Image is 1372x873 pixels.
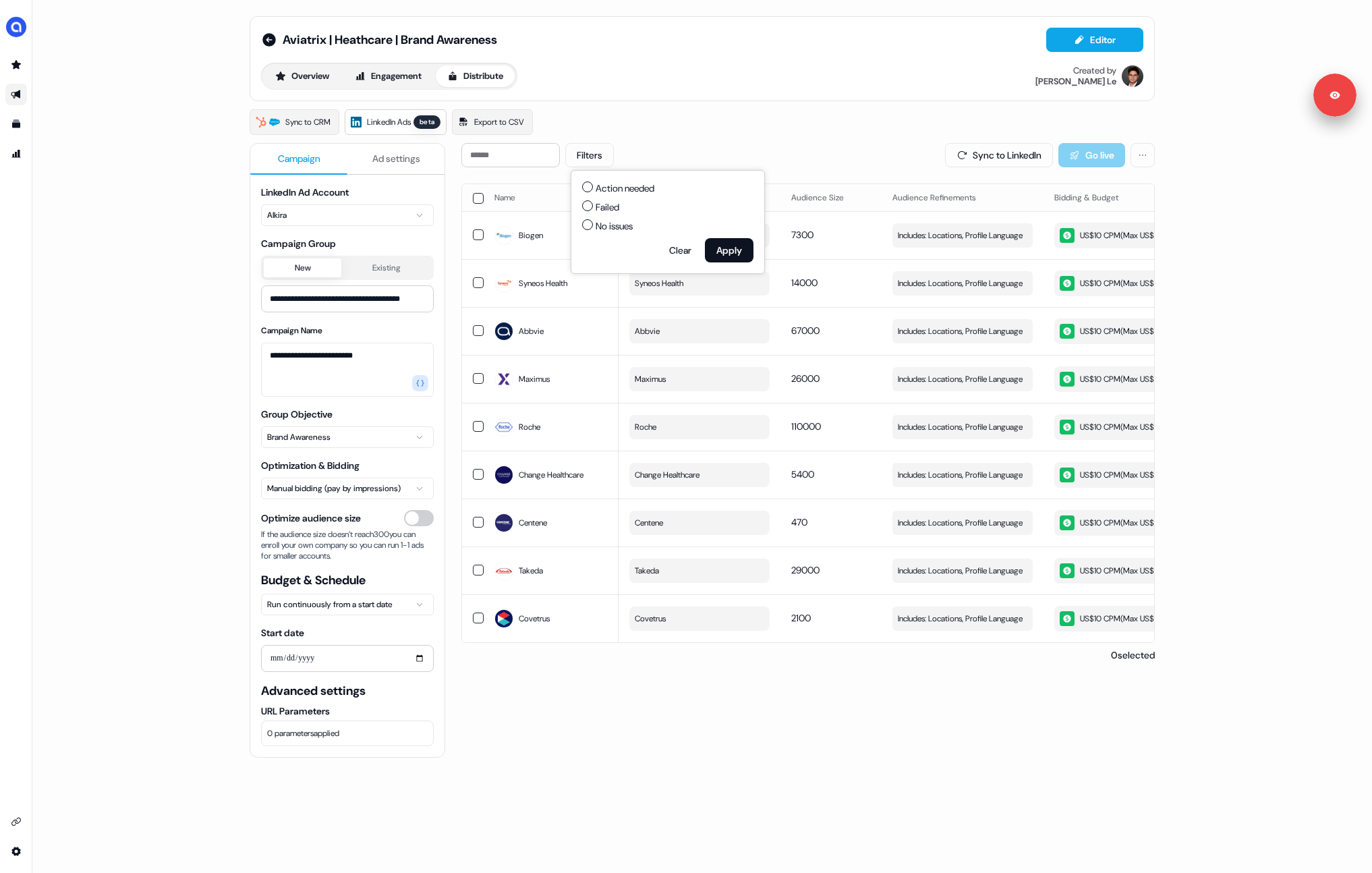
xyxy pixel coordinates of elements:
[898,229,1023,242] span: Includes: Locations, Profile Language
[278,152,320,165] span: Campaign
[892,271,1033,295] button: Includes: Locations, Profile Language
[635,612,666,625] span: Covetrus
[898,277,1023,290] span: Includes: Locations, Profile Language
[261,186,349,198] label: LinkedIn Ad Account
[898,372,1023,386] span: Includes: Locations, Profile Language
[635,516,663,530] span: Centene
[898,468,1023,482] span: Includes: Locations, Profile Language
[635,325,660,338] span: Abbvie
[629,367,770,391] button: Maximus
[898,612,1023,625] span: Includes: Locations, Profile Language
[780,184,882,211] th: Audience Size
[791,229,813,241] span: 7300
[705,238,753,262] button: Apply
[791,277,818,289] span: 14000
[629,511,770,535] button: Centene
[596,200,619,214] span: Failed
[1060,228,1180,243] div: US$10 CPM ( Max US$10/day )
[1046,34,1143,49] a: Editor
[791,372,820,385] span: 26000
[5,143,27,165] a: Go to attribution
[404,510,434,526] button: Optimize audience size
[596,181,654,195] span: Action needed
[1054,462,1195,488] button: US$10 CPM(Max US$10/day)
[629,271,770,295] button: Syneos Health
[1044,184,1205,211] th: Bidding & Budget
[283,32,497,48] span: Aviatrix | Heathcare | Brand Awareness
[267,727,339,740] span: 0 parameters applied
[892,511,1033,535] button: Includes: Locations, Profile Language
[1060,324,1180,339] div: US$10 CPM ( Max US$10/day )
[1131,143,1155,167] button: More actions
[436,65,515,87] button: Distribute
[1054,558,1195,584] button: US$10 CPM(Max US$10/day)
[5,841,27,862] a: Go to integrations
[565,143,614,167] button: Filters
[791,468,814,480] span: 5400
[519,468,583,482] span: Change Healthcare
[635,420,656,434] span: Roche
[1054,510,1195,536] button: US$10 CPM(Max US$10/day)
[882,184,1044,211] th: Audience Refinements
[1054,318,1195,344] button: US$10 CPM(Max US$10/day)
[261,237,434,250] span: Campaign Group
[635,564,659,578] span: Takeda
[343,65,433,87] button: Engagement
[413,115,440,129] div: beta
[1060,563,1180,578] div: US$10 CPM ( Max US$10/day )
[1106,648,1155,662] p: 0 selected
[261,627,304,639] label: Start date
[264,258,341,277] button: New
[1060,611,1180,626] div: US$10 CPM ( Max US$10/day )
[1060,372,1180,387] div: US$10 CPM ( Max US$10/day )
[474,115,524,129] span: Export to CSV
[658,238,702,262] button: Clear
[791,420,821,432] span: 110000
[629,559,770,583] button: Takeda
[261,721,434,746] button: 0 parametersapplied
[892,607,1033,631] button: Includes: Locations, Profile Language
[596,219,633,233] span: No issues
[791,516,807,528] span: 470
[1054,606,1195,631] button: US$10 CPM(Max US$10/day)
[635,372,666,386] span: Maximus
[892,223,1033,248] button: Includes: Locations, Profile Language
[1060,420,1180,434] div: US$10 CPM ( Max US$10/day )
[250,109,339,135] a: Sync to CRM
[898,325,1023,338] span: Includes: Locations, Profile Language
[261,408,333,420] label: Group Objective
[1122,65,1143,87] img: Hugh
[5,113,27,135] a: Go to templates
[582,181,593,192] button: Action needed
[261,704,434,718] label: URL Parameters
[791,612,811,624] span: 2100
[264,65,341,87] button: Overview
[898,564,1023,578] span: Includes: Locations, Profile Language
[519,277,567,290] span: Syneos Health
[892,367,1033,391] button: Includes: Locations, Profile Language
[484,184,619,211] th: Name
[1060,515,1180,530] div: US$10 CPM ( Max US$10/day )
[1035,76,1116,87] div: [PERSON_NAME] Le
[519,325,544,338] span: Abbvie
[261,511,361,525] span: Optimize audience size
[898,516,1023,530] span: Includes: Locations, Profile Language
[5,811,27,833] a: Go to integrations
[261,459,360,472] label: Optimization & Bidding
[519,420,540,434] span: Roche
[898,420,1023,434] span: Includes: Locations, Profile Language
[519,229,543,242] span: Biogen
[629,319,770,343] button: Abbvie
[345,109,447,135] a: LinkedIn Adsbeta
[519,516,547,530] span: Centene
[519,612,550,625] span: Covetrus
[1054,366,1195,392] button: US$10 CPM(Max US$10/day)
[791,325,820,337] span: 67000
[372,152,420,165] span: Ad settings
[285,115,331,129] span: Sync to CRM
[1054,223,1195,248] button: US$10 CPM(Max US$10/day)
[1054,414,1195,440] button: US$10 CPM(Max US$10/day)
